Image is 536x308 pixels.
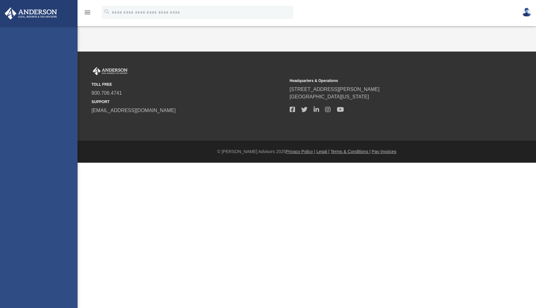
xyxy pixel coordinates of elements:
[290,87,380,92] a: [STREET_ADDRESS][PERSON_NAME]
[3,7,59,20] img: Anderson Advisors Platinum Portal
[92,99,285,105] small: SUPPORT
[316,149,329,154] a: Legal |
[92,108,176,113] a: [EMAIL_ADDRESS][DOMAIN_NAME]
[290,94,369,99] a: [GEOGRAPHIC_DATA][US_STATE]
[78,148,536,155] div: © [PERSON_NAME] Advisors 2025
[372,149,396,154] a: Pay Invoices
[522,8,531,17] img: User Pic
[84,12,91,16] a: menu
[331,149,371,154] a: Terms & Conditions |
[290,78,484,84] small: Headquarters & Operations
[104,8,110,15] i: search
[92,67,129,75] img: Anderson Advisors Platinum Portal
[286,149,315,154] a: Privacy Policy |
[92,82,285,87] small: TOLL FREE
[84,9,91,16] i: menu
[92,90,122,96] a: 800.706.4741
